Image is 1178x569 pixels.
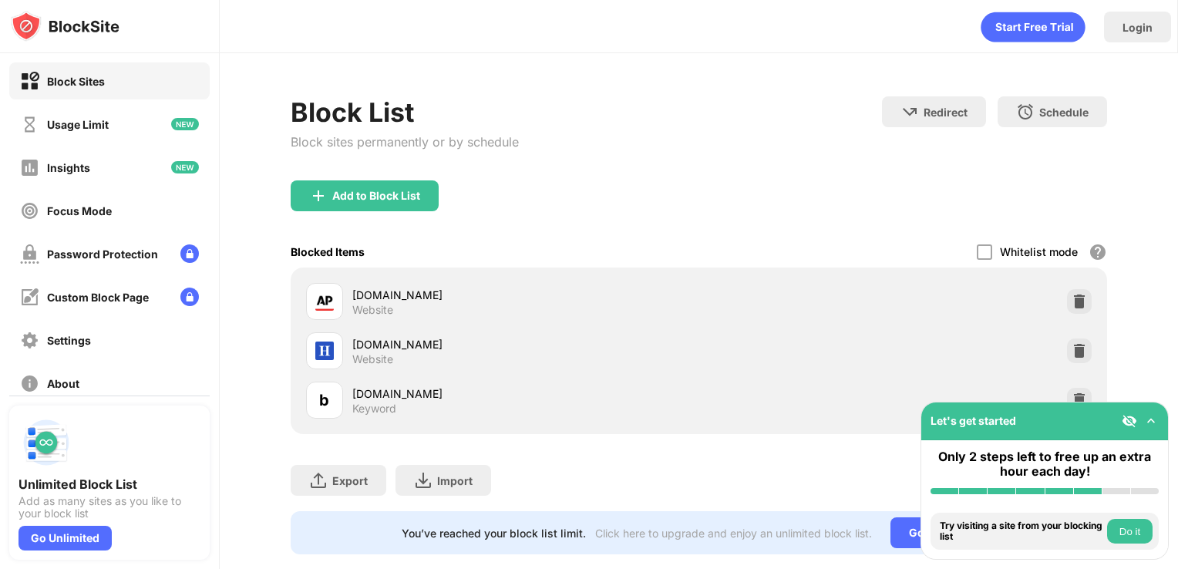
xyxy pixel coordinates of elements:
div: Add to Block List [332,190,420,202]
div: Go Unlimited [890,517,996,548]
img: eye-not-visible.svg [1122,413,1137,429]
img: settings-off.svg [20,331,39,350]
div: Insights [47,161,90,174]
img: insights-off.svg [20,158,39,177]
div: Blocked Items [291,245,365,258]
div: Website [352,352,393,366]
div: Import [437,474,473,487]
img: lock-menu.svg [180,288,199,306]
div: Try visiting a site from your blocking list [940,520,1103,543]
img: about-off.svg [20,374,39,393]
button: Do it [1107,519,1153,544]
img: logo-blocksite.svg [11,11,119,42]
div: Block List [291,96,519,128]
img: omni-setup-toggle.svg [1143,413,1159,429]
div: About [47,377,79,390]
div: [DOMAIN_NAME] [352,287,699,303]
div: Whitelist mode [1000,245,1078,258]
div: You’ve reached your block list limit. [402,527,586,540]
div: Custom Block Page [47,291,149,304]
div: animation [981,12,1085,42]
div: Redirect [924,106,968,119]
img: block-on.svg [20,72,39,91]
img: new-icon.svg [171,161,199,173]
div: [DOMAIN_NAME] [352,336,699,352]
div: Export [332,474,368,487]
div: Password Protection [47,247,158,261]
img: favicons [315,342,334,360]
div: Unlimited Block List [19,476,200,492]
div: Usage Limit [47,118,109,131]
div: Let's get started [931,414,1016,427]
div: [DOMAIN_NAME] [352,386,699,402]
div: Settings [47,334,91,347]
div: Click here to upgrade and enjoy an unlimited block list. [595,527,872,540]
img: customize-block-page-off.svg [20,288,39,307]
div: Only 2 steps left to free up an extra hour each day! [931,449,1159,479]
img: push-block-list.svg [19,415,74,470]
div: Login [1122,21,1153,34]
div: Keyword [352,402,396,416]
div: Go Unlimited [19,526,112,550]
div: Schedule [1039,106,1089,119]
img: lock-menu.svg [180,244,199,263]
div: b [319,389,329,412]
img: password-protection-off.svg [20,244,39,264]
div: Website [352,303,393,317]
div: Focus Mode [47,204,112,217]
img: focus-off.svg [20,201,39,221]
div: Block sites permanently or by schedule [291,134,519,150]
img: favicons [315,292,334,311]
img: new-icon.svg [171,118,199,130]
div: Add as many sites as you like to your block list [19,495,200,520]
div: Block Sites [47,75,105,88]
img: time-usage-off.svg [20,115,39,134]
